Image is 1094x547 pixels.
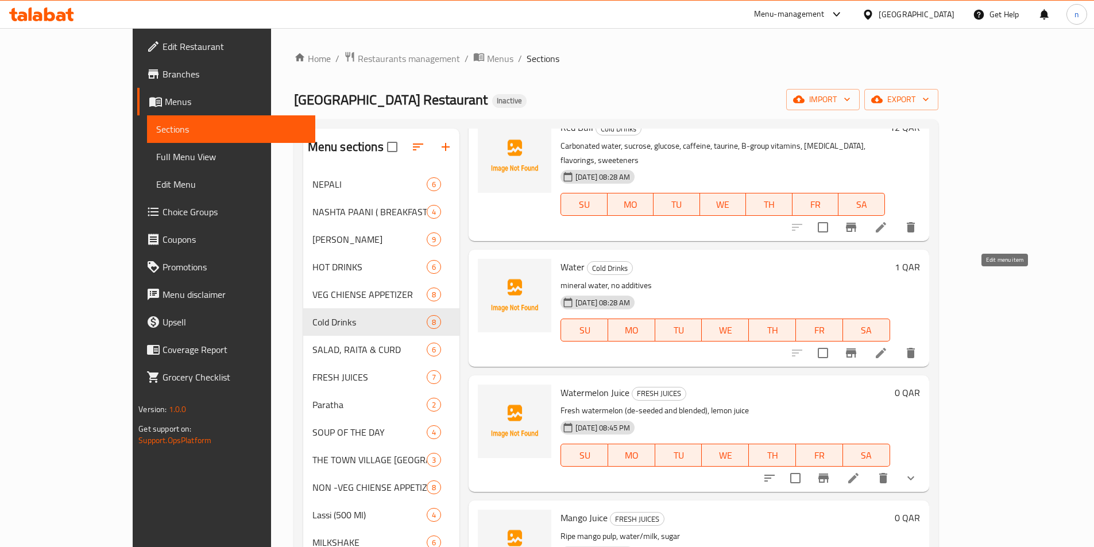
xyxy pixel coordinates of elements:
[138,402,167,417] span: Version:
[897,339,925,367] button: delete
[702,444,749,467] button: WE
[596,122,641,135] span: Cold Drinks
[169,402,187,417] span: 1.0.0
[427,177,441,191] div: items
[137,226,315,253] a: Coupons
[811,341,835,365] span: Select to update
[793,193,839,216] button: FR
[312,480,427,494] div: NON -VEG CHIENSE APPETIZER
[608,193,654,216] button: MO
[843,444,890,467] button: SA
[492,96,527,106] span: Inactive
[312,315,427,329] span: Cold Drinks
[137,308,315,336] a: Upsell
[137,198,315,226] a: Choice Groups
[312,508,427,522] div: Lassi (500 Ml)
[527,52,559,65] span: Sections
[702,319,749,342] button: WE
[895,259,920,275] h6: 1 QAR
[163,232,306,246] span: Coupons
[571,422,635,433] span: [DATE] 08:45 PM
[487,52,513,65] span: Menus
[587,262,632,275] span: Cold Drinks
[303,226,459,253] div: [PERSON_NAME]9
[796,444,843,467] button: FR
[163,370,306,384] span: Grocery Checklist
[427,207,440,218] span: 4
[312,453,427,467] span: THE TOWN VILLAGE [GEOGRAPHIC_DATA]
[560,404,890,418] p: Fresh watermelon (de-seeded and blended), lemon juice
[795,92,851,107] span: import
[560,258,585,276] span: Water
[811,215,835,239] span: Select to update
[427,205,441,219] div: items
[560,444,608,467] button: SU
[163,40,306,53] span: Edit Restaurant
[303,391,459,418] div: Paratha2
[897,464,925,492] button: show more
[312,453,427,467] div: THE TOWN VILLAGE COMBOS
[303,474,459,501] div: NON -VEG CHIENSE APPETIZER8
[478,259,551,332] img: Water
[312,260,427,274] span: HOT DRINKS
[427,482,440,493] span: 8
[560,509,608,526] span: Mango Juice
[560,384,629,401] span: Watermelon Juice
[873,92,929,107] span: export
[165,95,306,108] span: Menus
[566,447,604,464] span: SU
[303,198,459,226] div: NASHTA PAANI ( BREAKFAST )4
[137,363,315,391] a: Grocery Checklist
[312,205,427,219] div: NASHTA PAANI ( BREAKFAST )
[303,363,459,391] div: FRESH JUICES7
[706,322,744,339] span: WE
[796,319,843,342] button: FR
[478,385,551,458] img: Watermelon Juice
[427,399,440,410] span: 2
[163,67,306,81] span: Branches
[147,143,315,170] a: Full Menu View
[427,425,441,439] div: items
[335,52,339,65] li: /
[427,289,440,300] span: 8
[312,425,427,439] span: SOUP OF THE DAY
[904,471,918,485] svg: Show Choices
[560,319,608,342] button: SU
[163,205,306,219] span: Choice Groups
[492,94,527,108] div: Inactive
[427,343,441,356] div: items
[303,170,459,198] div: NEPALI6
[147,170,315,198] a: Edit Menu
[801,322,838,339] span: FR
[610,512,664,526] div: FRESH JUICES
[163,343,306,356] span: Coverage Report
[163,315,306,329] span: Upsell
[801,447,838,464] span: FR
[705,196,742,213] span: WE
[138,421,191,436] span: Get support on:
[613,447,651,464] span: MO
[427,508,441,522] div: items
[837,214,865,241] button: Branch-specific-item
[560,139,884,168] p: Carbonated water, sucrose, glucose, caffeine, taurine, B-group vitamins, [MEDICAL_DATA], flavorin...
[655,319,702,342] button: TU
[560,193,607,216] button: SU
[754,7,825,21] div: Menu-management
[746,193,793,216] button: TH
[843,196,880,213] span: SA
[837,339,865,367] button: Branch-specific-item
[897,214,925,241] button: delete
[427,234,440,245] span: 9
[156,122,306,136] span: Sections
[838,193,885,216] button: SA
[427,370,441,384] div: items
[358,52,460,65] span: Restaurants management
[308,138,384,156] h2: Menu sections
[843,319,890,342] button: SA
[465,52,469,65] li: /
[660,447,698,464] span: TU
[864,89,938,110] button: export
[137,253,315,281] a: Promotions
[613,322,651,339] span: MO
[427,480,441,494] div: items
